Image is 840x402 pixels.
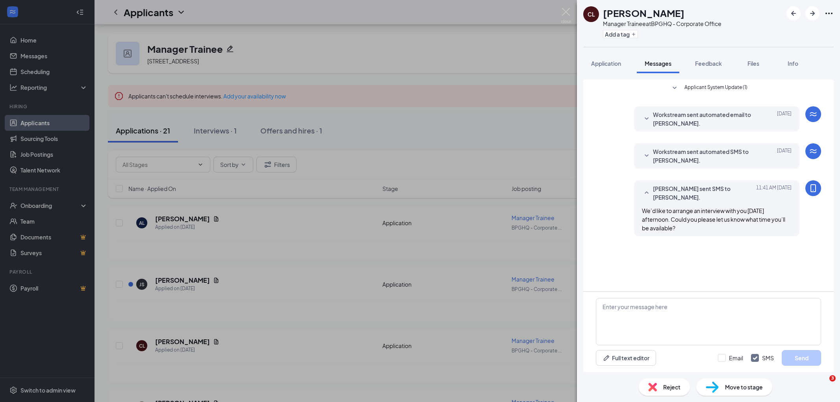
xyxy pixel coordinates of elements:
span: Workstream sent automated SMS to [PERSON_NAME]. [653,147,756,165]
svg: SmallChevronDown [670,83,679,93]
svg: Pen [603,354,610,362]
svg: ArrowRight [808,9,817,18]
span: [DATE] [777,147,792,165]
svg: SmallChevronDown [642,114,651,124]
span: We’d like to arrange an interview with you [DATE] afternoon. Could you please let us know what ti... [642,207,785,232]
button: ArrowLeftNew [786,6,801,20]
div: Manager Trainee at BPGHQ - Corporate Office [603,20,721,28]
span: Move to stage [725,383,763,391]
span: [PERSON_NAME] sent SMS to [PERSON_NAME]. [653,184,756,202]
span: Info [788,60,798,67]
svg: WorkstreamLogo [808,109,818,119]
button: ArrowRight [805,6,820,20]
svg: ArrowLeftNew [789,9,798,18]
span: Reject [663,383,681,391]
span: Files [747,60,759,67]
button: Full text editorPen [596,350,656,366]
h1: [PERSON_NAME] [603,6,684,20]
svg: Ellipses [824,9,834,18]
span: Messages [645,60,671,67]
svg: SmallChevronUp [642,188,651,198]
button: SmallChevronDownApplicant System Update (1) [670,83,747,93]
button: PlusAdd a tag [603,30,638,38]
span: Application [591,60,621,67]
span: [DATE] [777,110,792,128]
span: Feedback [695,60,722,67]
span: Workstream sent automated email to [PERSON_NAME]. [653,110,756,128]
iframe: Intercom live chat [813,375,832,394]
span: Applicant System Update (1) [684,83,747,93]
button: Send [782,350,821,366]
span: [DATE] 11:41 AM [756,184,792,202]
svg: SmallChevronDown [642,151,651,161]
svg: MobileSms [808,183,818,193]
span: 3 [829,375,836,382]
svg: Plus [631,32,636,37]
svg: WorkstreamLogo [808,146,818,156]
div: CL [588,10,595,18]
